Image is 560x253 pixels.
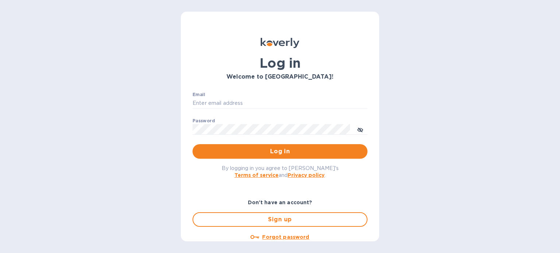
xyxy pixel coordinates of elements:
[234,172,279,178] a: Terms of service
[198,147,362,156] span: Log in
[192,55,367,71] h1: Log in
[262,234,309,240] u: Forgot password
[192,144,367,159] button: Log in
[199,215,361,224] span: Sign up
[192,98,367,109] input: Enter email address
[192,74,367,80] h3: Welcome to [GEOGRAPHIC_DATA]!
[353,122,367,137] button: toggle password visibility
[192,212,367,227] button: Sign up
[261,38,299,48] img: Koverly
[248,199,312,205] b: Don't have an account?
[192,92,205,97] label: Email
[288,172,324,178] a: Privacy policy
[222,165,339,178] span: By logging in you agree to [PERSON_NAME]'s and .
[192,119,215,123] label: Password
